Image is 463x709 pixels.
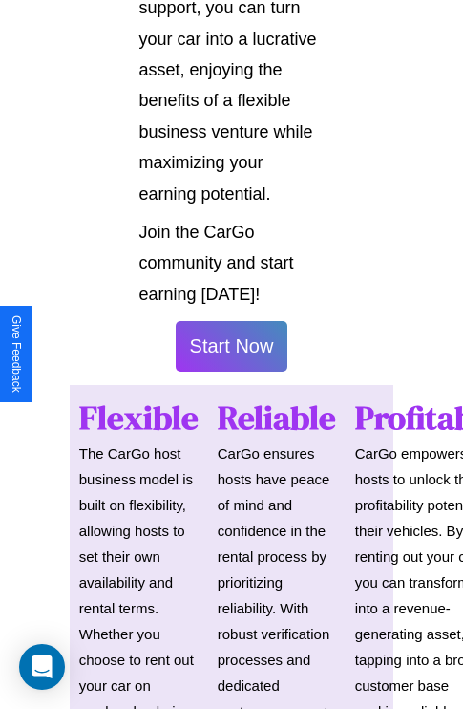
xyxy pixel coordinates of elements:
p: Join the CarGo community and start earning [DATE]! [139,217,325,310]
h1: Flexible [79,395,199,440]
div: Give Feedback [10,315,23,393]
h1: Reliable [218,395,336,440]
button: Start Now [176,321,288,372]
div: Open Intercom Messenger [19,644,65,690]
